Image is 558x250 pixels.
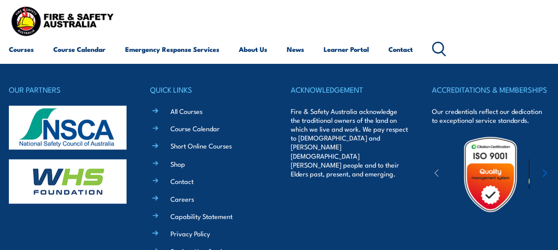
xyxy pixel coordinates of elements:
[9,39,34,60] a: Courses
[170,159,185,168] a: Shop
[452,136,529,213] img: Untitled design (19)
[432,107,550,125] p: Our credentials reflect our dedication to exceptional service standards.
[239,39,267,60] a: About Us
[9,83,127,96] h4: OUR PARTNERS
[170,176,194,185] a: Contact
[170,194,194,203] a: Careers
[9,159,127,203] img: whs-logo-footer
[432,83,550,96] h4: ACCREDITATIONS & MEMBERSHIPS
[170,228,210,238] a: Privacy Policy
[170,106,202,116] a: All Courses
[150,83,268,96] h4: QUICK LINKS
[170,124,220,133] a: Course Calendar
[125,39,219,60] a: Emergency Response Services
[291,83,408,96] h4: ACKNOWLEDGEMENT
[324,39,369,60] a: Learner Portal
[291,107,408,178] p: Fire & Safety Australia acknowledge the traditional owners of the land on which we live and work....
[287,39,304,60] a: News
[388,39,413,60] a: Contact
[9,105,127,150] img: nsca-logo-footer
[170,211,233,220] a: Capability Statement
[53,39,106,60] a: Course Calendar
[170,141,232,150] a: Short Online Courses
